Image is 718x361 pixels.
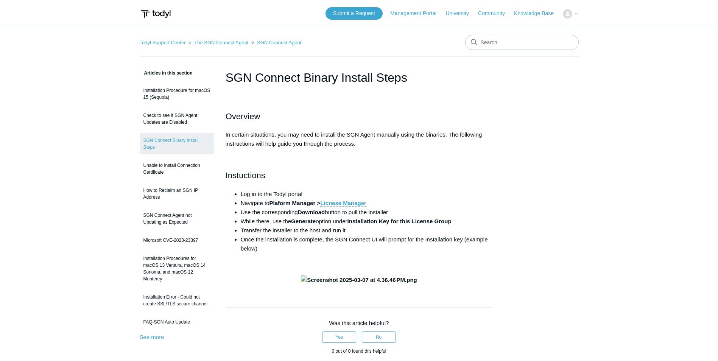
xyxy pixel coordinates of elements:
li: Once the installation is complete, the SGN Connect UI will prompt for the Installation key (examp... [241,235,493,253]
a: Management Portal [390,9,444,17]
strong: Installation Key for this License Group [347,218,452,224]
h2: Instuctions [226,169,493,182]
li: While there, use the option under [241,217,493,226]
span: 0 out of 0 found this helpful [332,349,386,354]
h2: Overview [226,110,493,123]
a: Community [478,9,512,17]
li: The SGN Connect Agent [187,40,250,45]
li: SGN Connect Agent [250,40,301,45]
h1: SGN Connect Binary Install Steps [226,68,493,87]
a: See more [140,334,164,340]
li: Transfer the installer to the host and run it [241,226,493,235]
a: The SGN Connect Agent [194,40,248,45]
a: Microsoft CVE-2023-23397 [140,233,214,247]
strong: Plaform Manager > [269,200,366,207]
input: Search [465,35,579,50]
span: Articles in this section [140,70,193,76]
a: Knowledge Base [514,9,561,17]
a: How to Reclaim an SGN IP Address [140,183,214,204]
button: This article was not helpful [362,331,396,343]
span: Was this article helpful? [329,320,389,326]
a: Check to see if SGN Agent Updates are Disabled [140,108,214,129]
a: Unable to Install Connection Certificate [140,158,214,179]
a: SGN Connect Binary Install Steps [140,133,214,154]
a: Licnese Manager [320,200,366,207]
li: Use the corresponding button to pull the installer [241,208,493,217]
a: SGN Connect Agent [257,40,301,45]
a: University [445,9,476,17]
a: Todyl Support Center [140,40,186,45]
button: This article was helpful [322,331,356,343]
a: Installation Procedures for macOS 13 Ventura, macOS 14 Sonoma, and macOS 12 Monterey [140,251,214,286]
a: SGN Connect Agent not Updating as Expected [140,208,214,229]
li: Navigate to [241,199,493,208]
li: Todyl Support Center [140,40,187,45]
p: In certain situations, you may need to install the SGN Agent manually using the binaries. The fol... [226,130,493,148]
img: Screenshot 2025-03-07 at 4.36.46 PM.png [301,275,417,285]
img: Todyl Support Center Help Center home page [140,7,172,21]
a: Installation Error - Could not create SSL/TLS secure channel [140,290,214,311]
a: Installation Procedure for macOS 15 (Sequoia) [140,83,214,104]
li: Log in to the Todyl portal [241,190,493,199]
a: Submit a Request [326,7,383,20]
a: FAQ-SGN Auto Update [140,315,214,329]
strong: Download [298,209,325,215]
strong: Generate [291,218,316,224]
